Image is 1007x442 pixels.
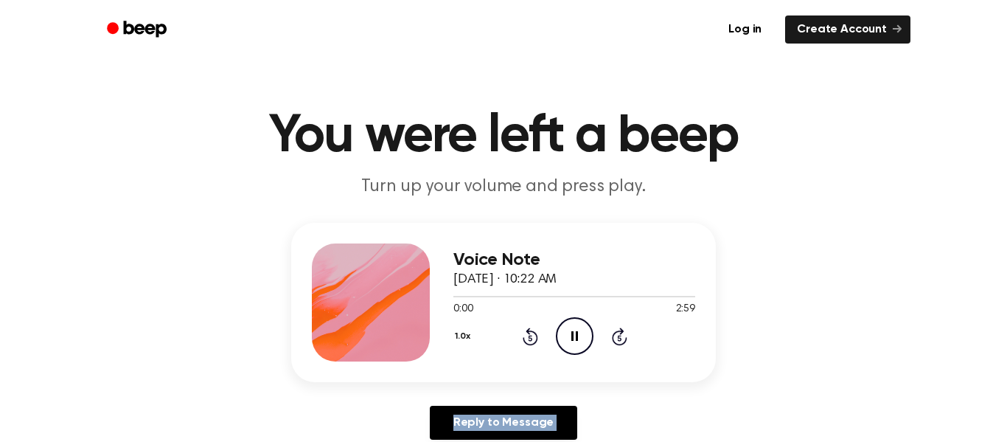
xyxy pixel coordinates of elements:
a: Create Account [785,15,910,44]
a: Reply to Message [430,406,577,440]
span: 2:59 [676,302,695,317]
h1: You were left a beep [126,110,881,163]
button: 1.0x [453,324,475,349]
a: Log in [714,13,776,46]
span: 0:00 [453,302,473,317]
p: Turn up your volume and press play. [220,175,787,199]
h3: Voice Note [453,250,695,270]
a: Beep [97,15,180,44]
span: [DATE] · 10:22 AM [453,273,557,286]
